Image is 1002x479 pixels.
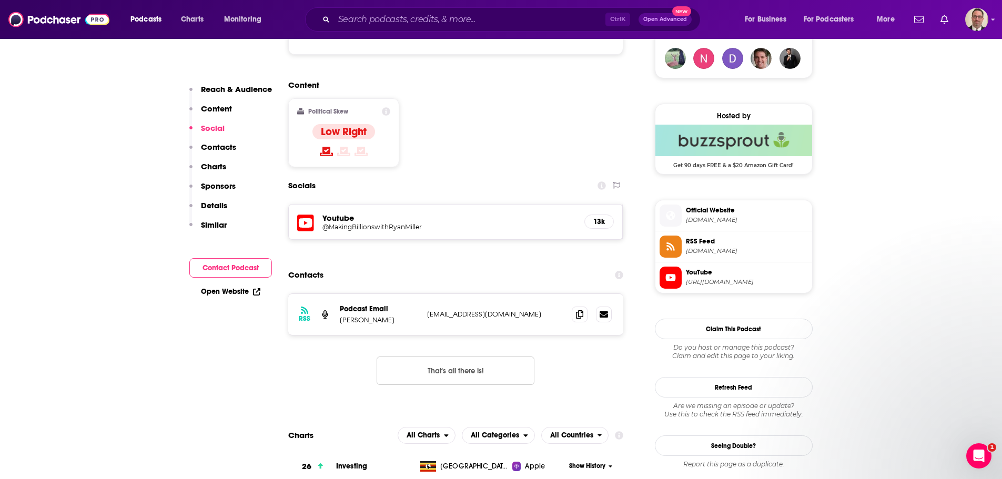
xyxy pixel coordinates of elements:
[407,432,440,439] span: All Charts
[655,111,812,120] div: Hosted by
[181,12,204,27] span: Charts
[201,142,236,152] p: Contacts
[189,258,272,278] button: Contact Podcast
[322,213,576,223] h5: Youtube
[722,48,743,69] img: dacdevelopmentebiz
[462,427,535,444] button: open menu
[655,343,813,352] span: Do you host or manage this podcast?
[377,356,534,385] button: Nothing here.
[174,11,210,28] a: Charts
[462,427,535,444] h2: Categories
[655,343,813,360] div: Claim and edit this page to your liking.
[308,108,348,115] h2: Political Skew
[869,11,908,28] button: open menu
[745,12,786,27] span: For Business
[686,206,808,215] span: Official Website
[569,462,605,471] span: Show History
[525,461,545,472] span: Apple
[965,8,988,31] button: Show profile menu
[440,461,509,472] span: Uganda
[693,48,714,69] img: nhwera2020
[660,236,808,258] a: RSS Feed[DOMAIN_NAME]
[686,216,808,224] span: making-billions.com
[340,315,419,324] p: [PERSON_NAME]
[189,104,232,123] button: Content
[686,268,808,277] span: YouTube
[201,84,272,94] p: Reach & Audience
[336,462,367,471] a: Investing
[655,377,813,398] button: Refresh Feed
[751,48,772,69] img: joel30566
[605,13,630,26] span: Ctrl K
[910,11,928,28] a: Show notifications dropdown
[550,432,593,439] span: All Countries
[965,8,988,31] img: User Profile
[321,125,367,138] h4: Low Right
[797,11,869,28] button: open menu
[130,12,161,27] span: Podcasts
[966,443,991,468] iframe: Intercom live chat
[334,11,605,28] input: Search podcasts, credits, & more...
[665,48,686,69] img: PhiloCritter
[189,181,236,200] button: Sponsors
[201,200,227,210] p: Details
[217,11,275,28] button: open menu
[655,460,813,468] div: Report this page as a duplicate.
[639,13,692,26] button: Open AdvancedNew
[655,125,812,156] img: Buzzsprout Deal: Get 90 days FREE & a $20 Amazon Gift Card!
[541,427,609,444] h2: Countries
[965,8,988,31] span: Logged in as PercPodcast
[780,48,801,69] img: JohirMia
[123,11,175,28] button: open menu
[655,125,812,168] a: Buzzsprout Deal: Get 90 days FREE & a $20 Amazon Gift Card!
[340,304,419,313] p: Podcast Email
[201,104,232,114] p: Content
[189,161,226,181] button: Charts
[189,142,236,161] button: Contacts
[398,427,456,444] h2: Platforms
[299,314,310,323] h3: RSS
[660,267,808,289] a: YouTube[URL][DOMAIN_NAME]
[686,278,808,286] span: https://www.youtube.com/@MakingBillionswithRyanMiller
[201,287,260,296] a: Open Website
[201,161,226,171] p: Charts
[189,200,227,220] button: Details
[322,223,491,231] h5: @MakingBillionswithRyanMiller
[471,432,519,439] span: All Categories
[322,223,576,231] a: @MakingBillionswithRyanMiller
[189,123,225,142] button: Social
[8,9,109,29] img: Podchaser - Follow, Share and Rate Podcasts
[804,12,854,27] span: For Podcasters
[189,220,227,239] button: Similar
[288,265,323,285] h2: Contacts
[672,6,691,16] span: New
[988,443,996,452] span: 1
[686,247,808,255] span: feeds.buzzsprout.com
[288,176,316,196] h2: Socials
[427,310,564,319] p: [EMAIL_ADDRESS][DOMAIN_NAME]
[201,181,236,191] p: Sponsors
[302,461,311,473] h3: 26
[565,462,616,471] button: Show History
[512,461,565,472] a: Apple
[288,430,313,440] h2: Charts
[655,435,813,456] a: Seeing Double?
[660,205,808,227] a: Official Website[DOMAIN_NAME]
[416,461,512,472] a: [GEOGRAPHIC_DATA]
[655,319,813,339] button: Claim This Podcast
[655,156,812,169] span: Get 90 days FREE & a $20 Amazon Gift Card!
[593,217,605,226] h5: 13k
[655,402,813,419] div: Are we missing an episode or update? Use this to check the RSS feed immediately.
[541,427,609,444] button: open menu
[686,237,808,246] span: RSS Feed
[936,11,953,28] a: Show notifications dropdown
[737,11,799,28] button: open menu
[315,7,711,32] div: Search podcasts, credits, & more...
[398,427,456,444] button: open menu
